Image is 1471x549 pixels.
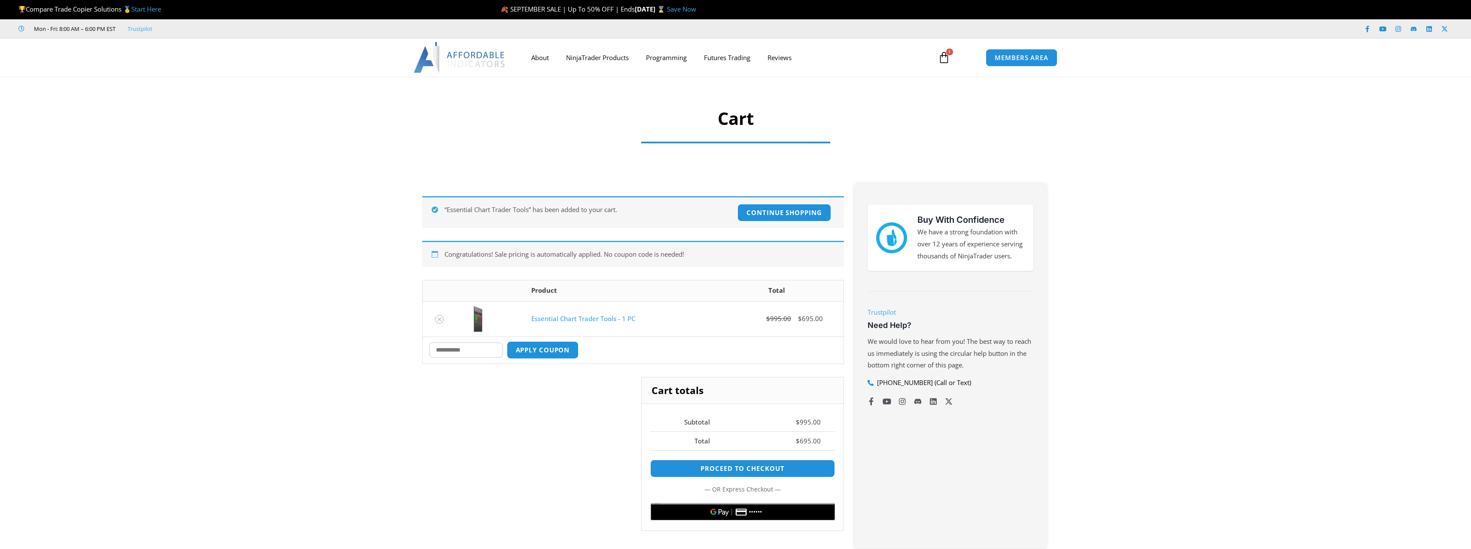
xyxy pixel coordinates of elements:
span: $ [796,418,800,426]
a: Essential Chart Trader Tools - 1 PC [531,314,635,323]
h3: Buy With Confidence [917,213,1025,226]
a: About [523,48,557,67]
span: $ [798,314,802,323]
button: Buy with GPay [651,503,835,520]
span: $ [766,314,770,323]
th: Total [710,280,844,301]
span: Mon - Fri: 8:00 AM – 6:00 PM EST [32,24,116,34]
img: LogoAI | Affordable Indicators – NinjaTrader [414,42,506,73]
a: MEMBERS AREA [986,49,1057,67]
img: 🏆 [19,6,25,12]
div: “Essential Chart Trader Tools” has been added to your cart. [422,196,844,228]
strong: [DATE] ⌛ [635,5,667,13]
img: Essential Chart Trader Tools | Affordable Indicators – NinjaTrader [463,306,493,332]
span: [PHONE_NUMBER] (Call or Text) [875,377,971,389]
a: Save Now [667,5,696,13]
a: Continue shopping [737,204,831,221]
bdi: 995.00 [796,418,821,426]
a: Trustpilot [128,24,152,34]
span: We would love to hear from you! The best way to reach us immediately is using the circular help b... [868,337,1031,370]
a: 1 [925,45,963,70]
text: •••••• [749,509,762,515]
bdi: 995.00 [766,314,791,323]
span: MEMBERS AREA [995,55,1048,61]
bdi: 695.00 [798,314,823,323]
p: We have a strong foundation with over 12 years of experience serving thousands of NinjaTrader users. [917,226,1025,262]
p: — or — [650,484,834,495]
a: Reviews [759,48,800,67]
a: Proceed to checkout [650,460,834,477]
a: Futures Trading [695,48,759,67]
a: Start Here [131,5,161,13]
span: Compare Trade Copier Solutions 🥇 [18,5,161,13]
span: $ [796,437,800,445]
h2: Cart totals [642,377,843,404]
th: Subtotal [650,413,724,431]
div: Congratulations! Sale pricing is automatically applied. No coupon code is needed! [422,241,844,267]
h1: Cart [633,106,839,130]
a: Programming [637,48,695,67]
a: NinjaTrader Products [557,48,637,67]
span: 🍂 SEPTEMBER SALE | Up To 50% OFF | Ends [500,5,635,13]
bdi: 695.00 [796,437,821,445]
h3: Need Help? [868,320,1033,330]
span: 1 [946,49,953,55]
a: Trustpilot [868,308,896,316]
th: Product [525,280,710,301]
a: Remove Essential Chart Trader Tools - 1 PC from cart [435,315,444,324]
iframe: Secure payment input frame [649,500,836,500]
button: Apply coupon [507,341,579,359]
nav: Menu [523,48,928,67]
th: Total [650,431,724,451]
img: mark thumbs good 43913 | Affordable Indicators – NinjaTrader [876,222,907,253]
